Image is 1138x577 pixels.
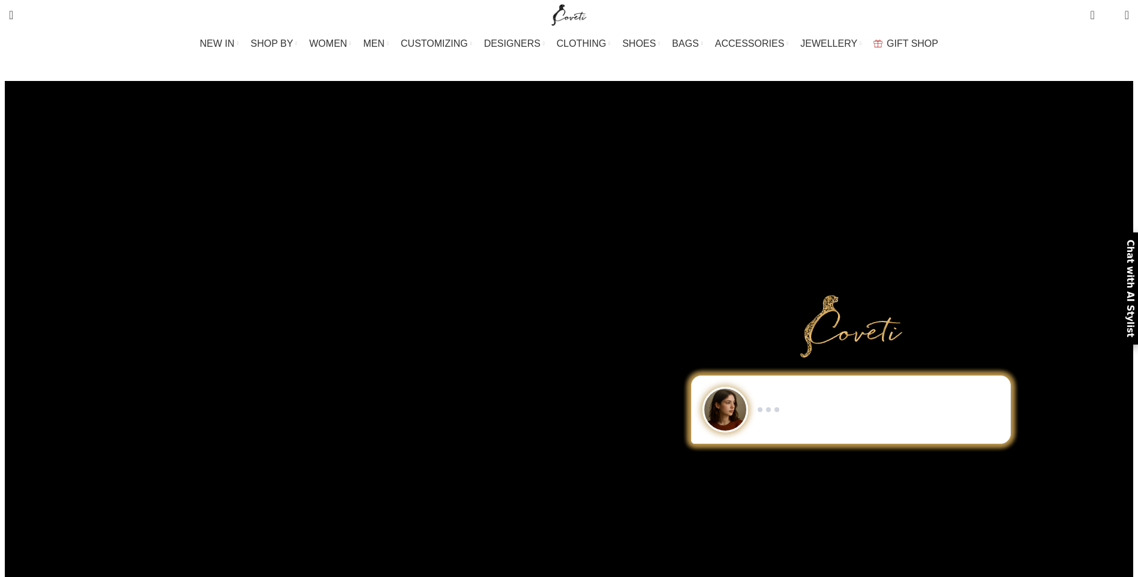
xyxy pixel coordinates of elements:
div: Main navigation [3,32,1135,56]
span: NEW IN [200,38,235,49]
span: SHOP BY [251,38,293,49]
a: MEN [364,32,389,56]
img: Primary Gold [800,295,902,357]
a: SHOP BY [251,32,298,56]
img: GiftBag [873,40,882,47]
a: SHOES [622,32,660,56]
span: BAGS [672,38,698,49]
a: 0 [1084,3,1100,27]
a: Site logo [549,9,589,19]
a: ACCESSORIES [715,32,789,56]
span: WOMEN [310,38,347,49]
span: CUSTOMIZING [401,38,468,49]
a: GIFT SHOP [873,32,938,56]
span: 0 [1091,6,1100,15]
span: CLOTHING [557,38,606,49]
div: Chat to Shop demo [584,375,1118,444]
a: DESIGNERS [484,32,545,56]
span: JEWELLERY [800,38,857,49]
a: JEWELLERY [800,32,861,56]
span: ACCESSORIES [715,38,785,49]
a: CLOTHING [557,32,611,56]
span: GIFT SHOP [887,38,938,49]
a: Search [3,3,19,27]
a: WOMEN [310,32,352,56]
span: DESIGNERS [484,38,541,49]
span: MEN [364,38,385,49]
span: SHOES [622,38,656,49]
a: BAGS [672,32,702,56]
a: NEW IN [200,32,239,56]
a: CUSTOMIZING [401,32,472,56]
div: My Wishlist [1104,3,1116,27]
span: 0 [1106,12,1115,21]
